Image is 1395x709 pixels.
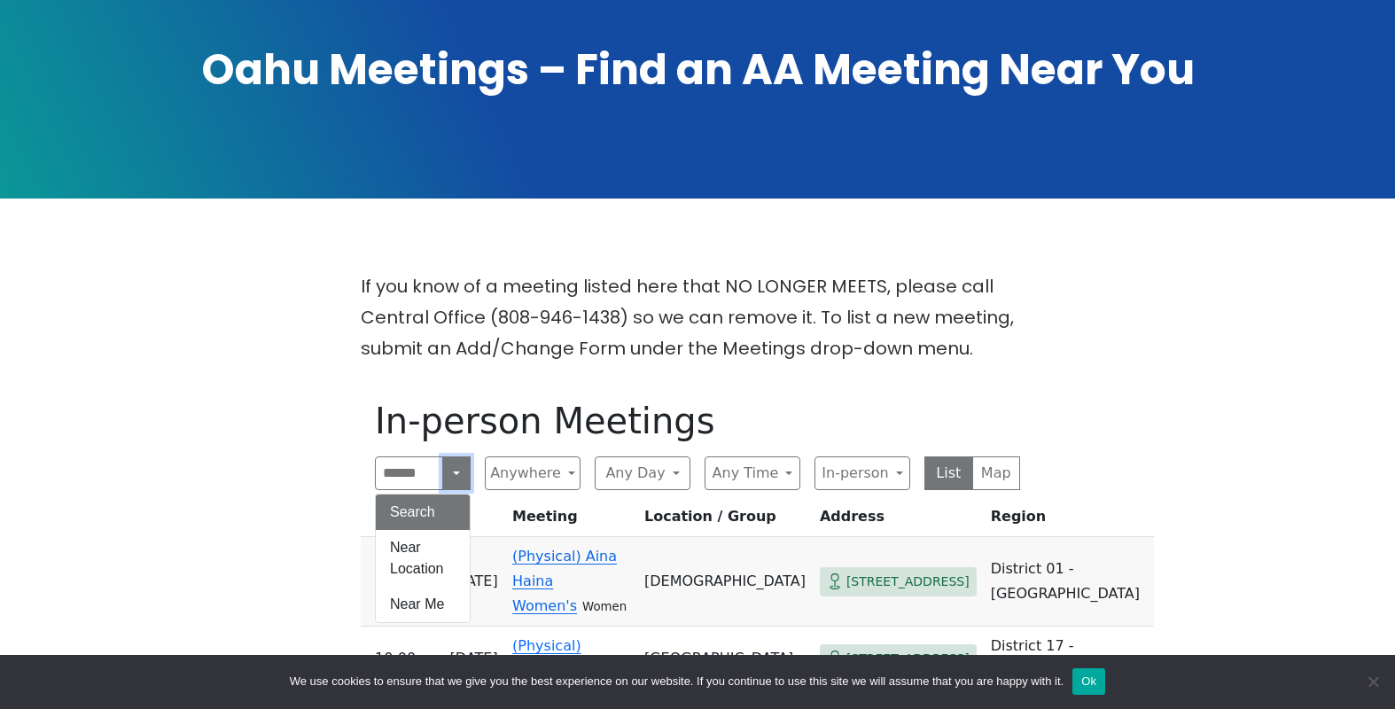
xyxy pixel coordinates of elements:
td: District 17 - [GEOGRAPHIC_DATA] [984,627,1154,691]
th: Time [361,504,505,537]
span: [DATE] [450,646,498,671]
td: [DEMOGRAPHIC_DATA] [637,537,813,627]
span: [STREET_ADDRESS] [846,648,970,670]
button: Search [376,495,470,530]
span: [STREET_ADDRESS] [846,571,970,593]
button: Any Time [705,456,800,490]
span: [DATE] [450,569,498,594]
button: Map [972,456,1021,490]
button: Search [442,456,471,490]
a: (Physical) Aina Haina Women's [512,548,617,614]
th: Meeting [505,504,637,537]
button: Ok [1072,668,1105,695]
button: In-person [814,456,910,490]
span: We use cookies to ensure that we give you the best experience on our website. If you continue to ... [290,673,1064,690]
button: List [924,456,973,490]
th: Region [984,504,1154,537]
td: [GEOGRAPHIC_DATA] [637,627,813,691]
a: (Physical) Sobriety 101 [512,637,603,679]
th: Location / Group [637,504,813,537]
button: Near Me [376,587,470,622]
th: Address [813,504,984,537]
small: Women [582,600,627,613]
span: No [1364,673,1382,690]
button: Near Location [376,530,470,587]
button: Any Day [595,456,690,490]
p: If you know of a meeting listed here that NO LONGER MEETS, please call Central Office (808-946-14... [361,271,1034,364]
button: Anywhere [485,456,581,490]
span: 10:00 AM [375,646,443,671]
h1: Oahu Meetings – Find an AA Meeting Near You [77,42,1318,98]
td: District 01 - [GEOGRAPHIC_DATA] [984,537,1154,627]
h1: In-person Meetings [375,400,1020,442]
input: Search [375,456,443,490]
